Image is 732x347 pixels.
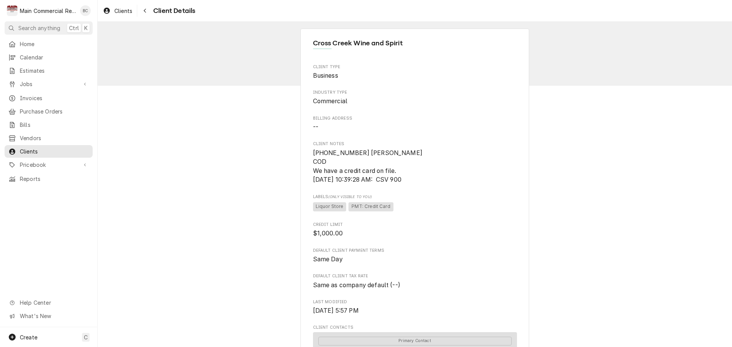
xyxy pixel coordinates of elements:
span: PMT: Credit Card [348,202,393,211]
span: Primary Contact [318,337,512,345]
span: Name [313,38,517,48]
span: Jobs [20,80,77,88]
div: Client Information [313,38,517,54]
div: Credit Limit [313,222,517,238]
div: BC [80,5,91,16]
span: Client Type [313,71,517,80]
span: Ctrl [69,24,79,32]
span: Bills [20,121,89,129]
span: Default Client Payment Terms [313,255,517,264]
span: [object Object] [313,201,517,213]
div: Default Client Tax Rate [313,273,517,289]
div: Industry Type [313,90,517,106]
span: Default Client Tax Rate [313,273,517,279]
span: Pricebook [20,161,77,169]
a: Go to Jobs [5,78,93,90]
div: M [7,5,18,16]
span: Last Modified [313,306,517,315]
a: Clients [100,5,135,17]
span: Create [20,334,37,341]
div: Default Client Payment Terms [313,248,517,264]
span: Same as company default (--) [313,281,400,289]
span: Help Center [20,299,88,307]
span: Client Contacts [313,325,517,331]
span: Client Type [313,64,517,70]
span: Billing Address [313,115,517,122]
a: Clients [5,145,93,158]
span: Search anything [18,24,60,32]
span: Labels [313,194,517,200]
span: Clients [20,147,89,155]
span: Invoices [20,94,89,102]
span: Home [20,40,89,48]
span: Same Day [313,256,343,263]
span: Industry Type [313,90,517,96]
button: Search anythingCtrlK [5,21,93,35]
a: Invoices [5,92,93,104]
span: [PHONE_NUMBER] [PERSON_NAME] COD We have a credit card on file. [DATE] 10:39:28 AM: CSV 900 [313,149,422,184]
span: Clients [114,7,132,15]
div: Last Modified [313,299,517,315]
span: [DATE] 5:57 PM [313,307,359,314]
span: Credit Limit [313,229,517,238]
a: Bills [5,118,93,131]
a: Purchase Orders [5,105,93,118]
a: Go to Pricebook [5,158,93,171]
span: C [84,333,88,341]
div: Billing Address [313,115,517,132]
span: Last Modified [313,299,517,305]
span: Business [313,72,338,79]
span: Vendors [20,134,89,142]
span: Default Client Tax Rate [313,281,517,290]
div: Main Commercial Refrigeration Service [20,7,76,15]
div: Primary [318,336,512,345]
span: Purchase Orders [20,107,89,115]
span: Commercial [313,98,348,105]
span: -- [313,123,318,131]
span: Liquor Store [313,202,347,211]
span: Default Client Payment Terms [313,248,517,254]
span: Client Details [151,6,195,16]
div: Main Commercial Refrigeration Service's Avatar [7,5,18,16]
a: Estimates [5,64,93,77]
span: Credit Limit [313,222,517,228]
a: Go to Help Center [5,296,93,309]
a: Home [5,38,93,50]
div: Client Notes [313,141,517,184]
span: Client Notes [313,141,517,147]
a: Vendors [5,132,93,144]
a: Go to What's New [5,310,93,322]
span: K [84,24,88,32]
span: (Only Visible to You) [328,195,371,199]
span: $1,000.00 [313,230,343,237]
div: Client Type [313,64,517,80]
span: Reports [20,175,89,183]
span: Estimates [20,67,89,75]
span: Industry Type [313,97,517,106]
span: Calendar [20,53,89,61]
span: Client Notes [313,149,517,185]
a: Calendar [5,51,93,64]
a: Reports [5,173,93,185]
div: [object Object] [313,194,517,213]
span: What's New [20,312,88,320]
div: Bookkeeper Main Commercial's Avatar [80,5,91,16]
button: Navigate back [139,5,151,17]
span: Billing Address [313,123,517,132]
